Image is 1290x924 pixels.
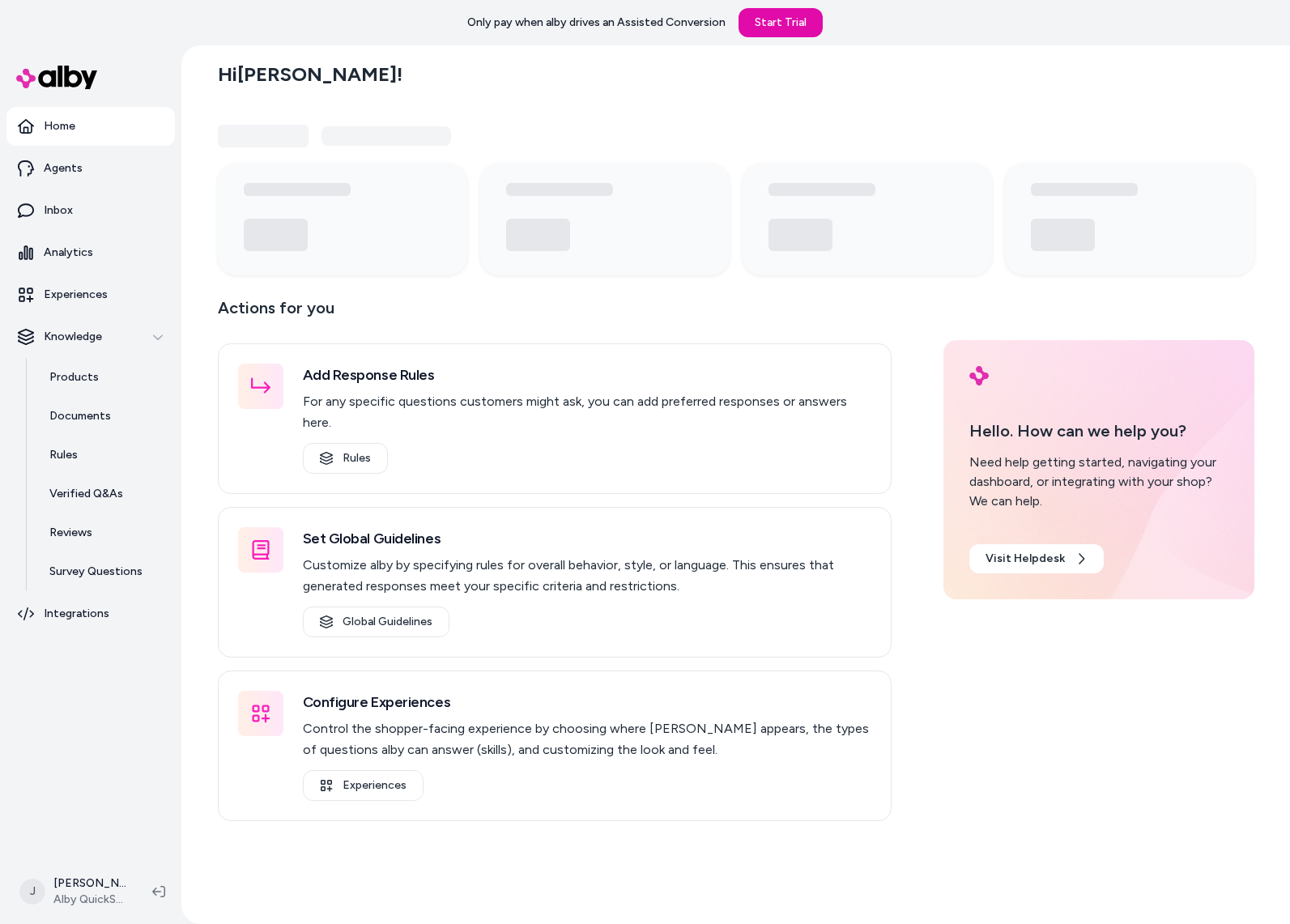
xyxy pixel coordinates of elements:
h3: Set Global Guidelines [303,527,871,550]
a: Agents [6,149,175,188]
button: J[PERSON_NAME]Alby QuickStart Store [10,866,139,918]
p: Experiences [44,287,108,303]
p: Products [49,369,99,385]
p: Knowledge [44,329,102,345]
p: Only pay when alby drives an Assisted Conversion [467,15,726,31]
a: Experiences [6,275,175,314]
a: Global Guidelines [303,607,449,637]
span: J [19,879,45,905]
a: Survey Questions [33,552,175,591]
button: Knowledge [6,317,175,356]
div: Need help getting started, navigating your dashboard, or integrating with your shop? We can help. [969,453,1228,511]
img: alby Logo [969,366,989,385]
p: [PERSON_NAME] [53,875,126,892]
a: Verified Q&As [33,475,175,513]
a: Inbox [6,191,175,230]
p: Customize alby by specifying rules for overall behavior, style, or language. This ensures that ge... [303,555,871,597]
p: Inbox [44,202,73,219]
p: Survey Questions [49,564,143,580]
p: Rules [49,447,78,463]
p: Home [44,118,75,134]
p: Agents [44,160,83,177]
h3: Configure Experiences [303,691,871,713]
p: Documents [49,408,111,424]
p: For any specific questions customers might ask, you can add preferred responses or answers here. [303,391,871,433]
p: Integrations [44,606,109,622]
p: Reviews [49,525,92,541]
a: Integrations [6,594,175,633]
a: Rules [33,436,175,475]
p: Verified Q&As [49,486,123,502]
a: Start Trial [739,8,823,37]
img: alby Logo [16,66,97,89]
h2: Hi [PERSON_NAME] ! [218,62,402,87]
a: Reviews [33,513,175,552]
a: Documents [33,397,175,436]
h3: Add Response Rules [303,364,871,386]
a: Products [33,358,175,397]
p: Hello. How can we help you? [969,419,1228,443]
p: Analytics [44,245,93,261]
a: Experiences [303,770,424,801]
a: Rules [303,443,388,474]
a: Home [6,107,175,146]
p: Control the shopper-facing experience by choosing where [PERSON_NAME] appears, the types of quest... [303,718,871,760]
p: Actions for you [218,295,892,334]
a: Analytics [6,233,175,272]
a: Visit Helpdesk [969,544,1104,573]
span: Alby QuickStart Store [53,892,126,908]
